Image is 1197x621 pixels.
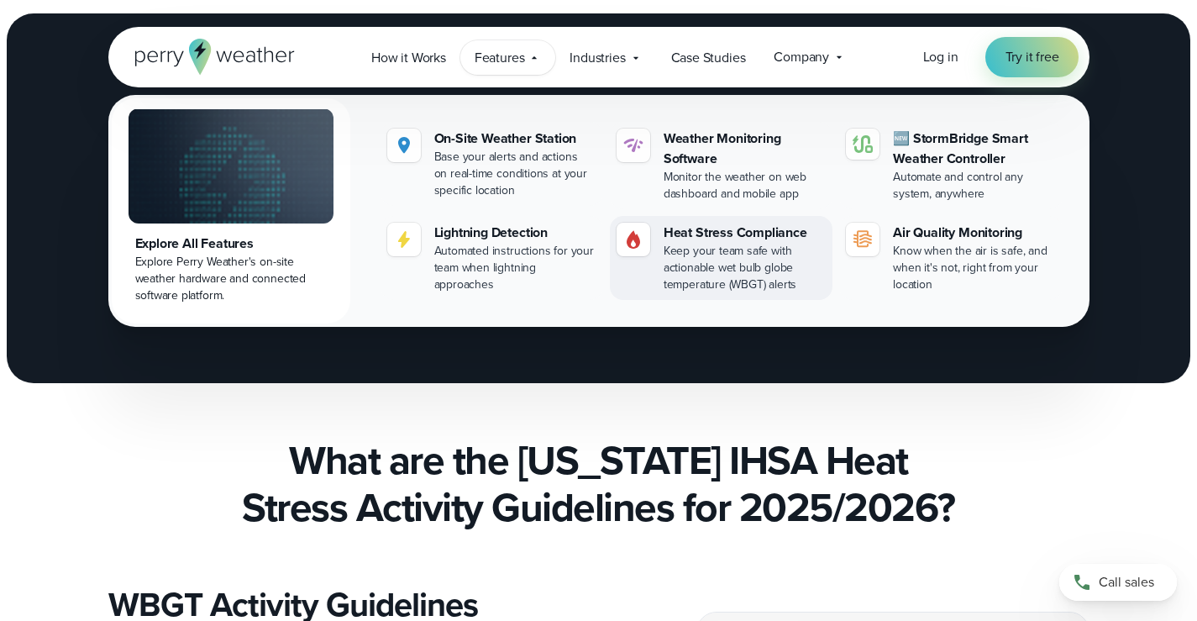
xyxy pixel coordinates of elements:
img: stormbridge-icon-V6.svg [853,135,873,153]
a: On-Site Weather Station Base your alerts and actions on real-time conditions at your specific loc... [381,122,603,206]
a: Heat Stress Compliance Keep your team safe with actionable wet bulb globe temperature (WBGT) alerts [610,216,832,300]
div: Know when the air is safe, and when it's not, right from your location [893,243,1055,293]
span: Company [774,47,829,67]
a: Case Studies [657,40,760,75]
div: Weather Monitoring Software [664,129,826,169]
a: Explore All Features Explore Perry Weather's on-site weather hardware and connected software plat... [112,98,350,324]
div: Lightning Detection [434,223,596,243]
div: Keep your team safe with actionable wet bulb globe temperature (WBGT) alerts [664,243,826,293]
div: Base your alerts and actions on real-time conditions at your specific location [434,149,596,199]
a: 🆕 StormBridge Smart Weather Controller Automate and control any system, anywhere [839,122,1062,209]
span: Log in [923,47,958,66]
div: Explore All Features [135,234,327,254]
span: Industries [570,48,625,68]
h2: What are the [US_STATE] IHSA Heat Stress Activity Guidelines for 2025/2026? [108,437,1089,531]
a: Air Quality Monitoring Know when the air is safe, and when it's not, right from your location [839,216,1062,300]
span: Try it free [1005,47,1059,67]
div: Air Quality Monitoring [893,223,1055,243]
a: Log in [923,47,958,67]
img: Gas.svg [623,229,643,250]
a: How it Works [357,40,460,75]
a: Try it free [985,37,1079,77]
img: lightning-icon.svg [394,229,414,250]
a: Lightning Detection Automated instructions for your team when lightning approaches [381,216,603,300]
span: How it Works [371,48,446,68]
div: On-Site Weather Station [434,129,596,149]
span: Case Studies [671,48,746,68]
img: software-icon.svg [623,135,643,155]
a: Call sales [1059,564,1177,601]
span: Call sales [1099,572,1154,592]
a: Weather Monitoring Software Monitor the weather on web dashboard and mobile app [610,122,832,209]
div: 🆕 StormBridge Smart Weather Controller [893,129,1055,169]
div: Explore Perry Weather's on-site weather hardware and connected software platform. [135,254,327,304]
img: aqi-icon.svg [853,229,873,250]
div: Automated instructions for your team when lightning approaches [434,243,596,293]
div: Monitor the weather on web dashboard and mobile app [664,169,826,203]
span: Features [475,48,525,68]
div: Heat Stress Compliance [664,223,826,243]
img: Location.svg [394,135,414,155]
div: Automate and control any system, anywhere [893,169,1055,203]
